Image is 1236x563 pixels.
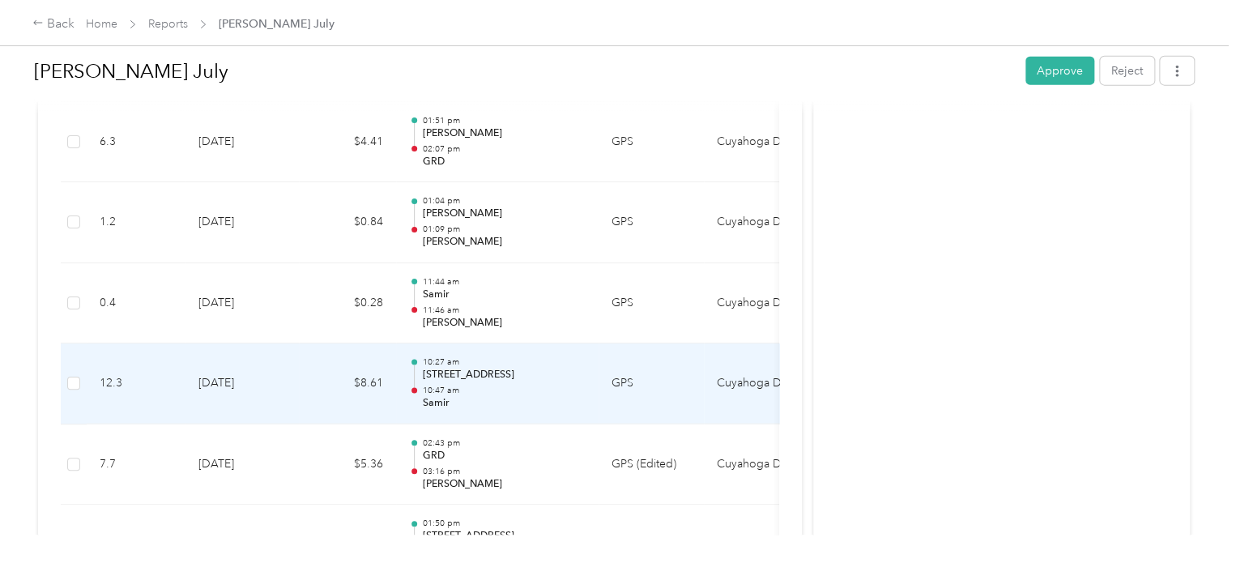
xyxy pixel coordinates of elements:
[87,263,185,344] td: 0.4
[422,518,586,529] p: 01:50 pm
[299,424,396,505] td: $5.36
[422,316,586,331] p: [PERSON_NAME]
[422,224,586,235] p: 01:09 pm
[422,305,586,316] p: 11:46 am
[422,396,586,411] p: Samir
[422,529,586,544] p: [STREET_ADDRESS]
[1025,57,1094,85] button: Approve
[87,343,185,424] td: 12.3
[219,15,335,32] span: [PERSON_NAME] July
[422,368,586,382] p: [STREET_ADDRESS]
[599,182,704,263] td: GPS
[422,276,586,288] p: 11:44 am
[704,102,825,183] td: Cuyahoga DD
[148,17,188,31] a: Reports
[422,235,586,250] p: [PERSON_NAME]
[185,263,299,344] td: [DATE]
[87,182,185,263] td: 1.2
[185,343,299,424] td: [DATE]
[422,195,586,207] p: 01:04 pm
[422,155,586,169] p: GRD
[599,424,704,505] td: GPS (Edited)
[86,17,117,31] a: Home
[34,52,1014,91] h1: Watson July
[185,182,299,263] td: [DATE]
[32,15,75,34] div: Back
[422,437,586,449] p: 02:43 pm
[422,126,586,141] p: [PERSON_NAME]
[422,288,586,302] p: Samir
[299,343,396,424] td: $8.61
[299,102,396,183] td: $4.41
[299,263,396,344] td: $0.28
[422,143,586,155] p: 02:07 pm
[1145,472,1236,563] iframe: Everlance-gr Chat Button Frame
[422,385,586,396] p: 10:47 am
[422,115,586,126] p: 01:51 pm
[87,102,185,183] td: 6.3
[422,466,586,477] p: 03:16 pm
[422,356,586,368] p: 10:27 am
[599,263,704,344] td: GPS
[599,343,704,424] td: GPS
[1100,57,1154,85] button: Reject
[185,424,299,505] td: [DATE]
[704,263,825,344] td: Cuyahoga DD
[185,102,299,183] td: [DATE]
[704,424,825,505] td: Cuyahoga DD
[299,182,396,263] td: $0.84
[87,424,185,505] td: 7.7
[422,207,586,221] p: [PERSON_NAME]
[704,343,825,424] td: Cuyahoga DD
[422,449,586,463] p: GRD
[599,102,704,183] td: GPS
[704,182,825,263] td: Cuyahoga DD
[422,477,586,492] p: [PERSON_NAME]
